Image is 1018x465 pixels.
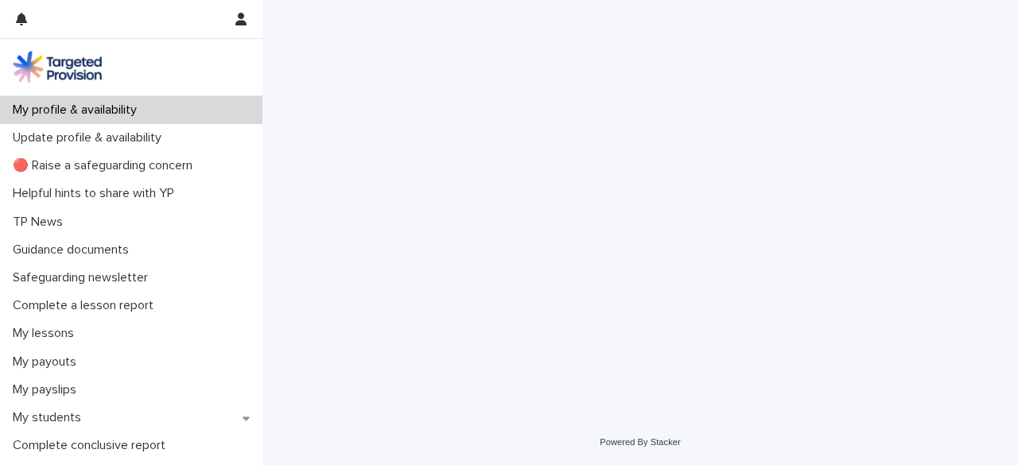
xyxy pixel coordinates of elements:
[6,410,94,425] p: My students
[6,382,89,397] p: My payslips
[6,130,174,145] p: Update profile & availability
[6,270,161,285] p: Safeguarding newsletter
[13,51,102,83] img: M5nRWzHhSzIhMunXDL62
[600,437,680,447] a: Powered By Stacker
[6,298,166,313] p: Complete a lesson report
[6,103,150,118] p: My profile & availability
[6,215,76,230] p: TP News
[6,158,205,173] p: 🔴 Raise a safeguarding concern
[6,438,178,453] p: Complete conclusive report
[6,186,187,201] p: Helpful hints to share with YP
[6,355,89,370] p: My payouts
[6,326,87,341] p: My lessons
[6,242,142,258] p: Guidance documents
